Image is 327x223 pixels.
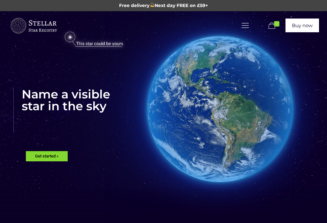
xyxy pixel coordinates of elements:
[10,16,57,35] img: buyastar-logo-transparent
[267,22,282,30] a: 0
[285,19,319,32] a: Buy now
[150,3,154,7] img: 💫
[10,11,57,40] a: Buy a Star
[26,151,68,161] rs-layer: Get started »
[274,21,279,27] span: 0
[119,3,208,8] span: Free delivery Next day FREE on £59+
[13,88,110,133] rs-layer: Name a visible star in the sky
